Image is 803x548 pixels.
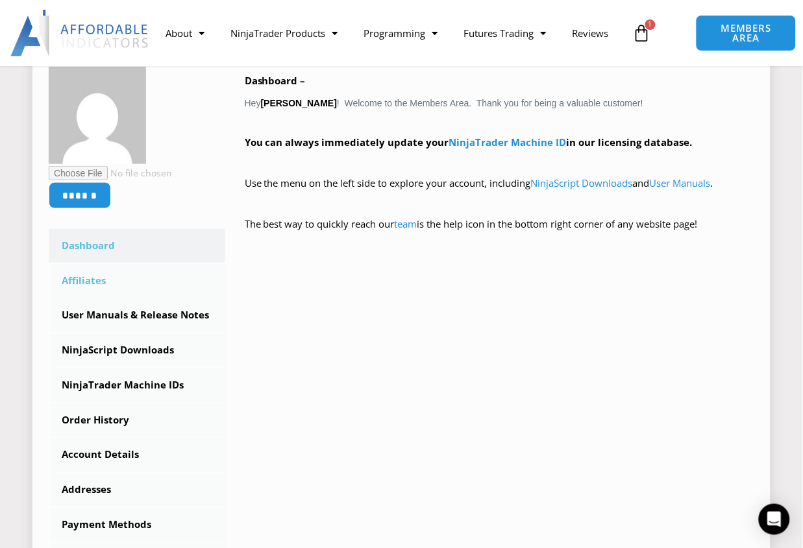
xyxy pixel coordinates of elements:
[245,136,693,149] strong: You can always immediately update your in our licensing database.
[49,264,225,298] a: Affiliates
[49,229,225,263] a: Dashboard
[49,334,225,368] a: NinjaScript Downloads
[245,174,754,211] p: Use the menu on the left side to explore your account, including and .
[696,15,797,51] a: MEMBERS AREA
[245,72,754,252] div: Hey ! Welcome to the Members Area. Thank you for being a valuable customer!
[49,438,225,472] a: Account Details
[613,14,671,52] a: 1
[49,67,146,164] img: 306a39d853fe7ca0a83b64c3a9ab38c2617219f6aea081d20322e8e32295346b
[451,18,559,48] a: Futures Trading
[351,18,451,48] a: Programming
[153,18,217,48] a: About
[759,504,790,535] div: Open Intercom Messenger
[10,10,150,56] img: LogoAI | Affordable Indicators – NinjaTrader
[245,74,306,87] b: Dashboard –
[49,299,225,333] a: User Manuals & Release Notes
[49,404,225,438] a: Order History
[217,18,351,48] a: NinjaTrader Products
[710,23,784,43] span: MEMBERS AREA
[261,98,337,108] strong: [PERSON_NAME]
[645,19,656,30] span: 1
[153,18,626,48] nav: Menu
[49,508,225,542] a: Payment Methods
[531,176,633,189] a: NinjaScript Downloads
[49,473,225,507] a: Addresses
[650,176,711,189] a: User Manuals
[245,215,754,252] p: The best way to quickly reach our is the help icon in the bottom right corner of any website page!
[449,136,567,149] a: NinjaTrader Machine ID
[395,217,417,230] a: team
[559,18,621,48] a: Reviews
[49,369,225,403] a: NinjaTrader Machine IDs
